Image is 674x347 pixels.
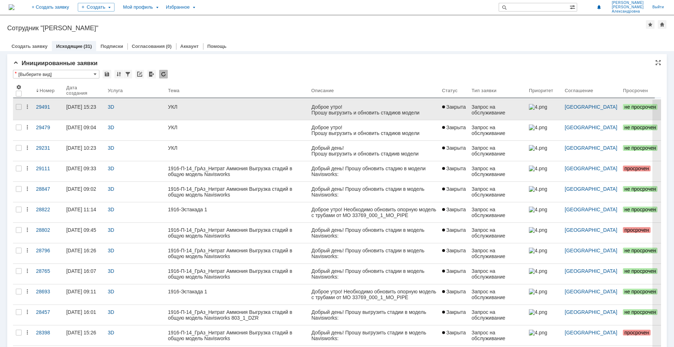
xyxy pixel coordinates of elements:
[442,207,466,212] span: Закрыта
[529,166,547,171] img: 4.png
[66,268,96,274] div: [DATE] 16:07
[620,264,661,284] a: не просрочен
[472,166,523,177] div: Запрос на обслуживание
[565,125,617,130] a: [GEOGRAPHIC_DATA]
[66,227,96,233] div: [DATE] 09:45
[36,104,60,110] div: 29491
[612,9,644,14] span: Александровна
[168,330,306,341] div: 1916-П-14_ГрАз_Нитрат Аммония Выгрузка стадий в общую модель Navisworks
[165,223,309,243] a: 1916-П-14_ГрАз_Нитрат Аммония Выгрузка стадий в общую модель Navisworks
[623,88,648,93] div: Просрочен
[40,88,55,93] div: Номер
[439,81,469,100] th: Статус
[33,81,63,100] th: Номер
[529,125,547,130] img: 4.png
[165,325,309,346] a: 1916-П-14_ГрАз_Нитрат Аммония Выгрузка стадий в общую модель Navisworks
[168,227,306,239] div: 1916-П-14_ГрАз_Нитрат Аммония Выгрузка стадий в общую модель Navisworks
[36,309,60,315] div: 28457
[168,186,306,198] div: 1916-П-14_ГрАз_Нитрат Аммония Выгрузка стадий в общую модель Navisworks
[13,60,98,67] span: Инициированные заявки
[565,227,617,233] a: [GEOGRAPHIC_DATA]
[442,227,466,233] span: Закрыта
[620,161,661,181] a: просрочен
[565,268,617,274] a: [GEOGRAPHIC_DATA]
[33,223,63,243] a: 28802
[63,120,105,140] a: [DATE] 09:04
[36,248,60,253] div: 28796
[24,330,30,335] div: Действия
[168,309,306,321] div: 1916-П-14_ГрАз_Нитрат Аммония Выгрузка стадий в общую модель Navisworks 803_1_DZR
[469,243,526,263] a: Запрос на обслуживание
[63,161,105,181] a: [DATE] 09:33
[623,125,657,130] span: не просрочен
[66,125,96,130] div: [DATE] 09:04
[565,289,617,294] a: [GEOGRAPHIC_DATA]
[623,268,657,274] span: не просрочен
[165,305,309,325] a: 1916-П-14_ГрАз_Нитрат Аммония Выгрузка стадий в общую модель Navisworks 803_1_DZR
[526,305,562,325] a: 4.png
[469,325,526,346] a: Запрос на обслуживание
[442,125,466,130] span: Закрыта
[33,161,63,181] a: 29111
[565,104,617,110] a: [GEOGRAPHIC_DATA]
[168,268,306,280] div: 1916-П-14_ГрАз_Нитрат Аммония Выгрузка стадий в общую модель Navisworks
[442,248,466,253] span: Закрыта
[123,70,132,78] div: Фильтрация...
[526,161,562,181] a: 4.png
[529,227,547,233] img: 4.png
[469,161,526,181] a: Запрос на обслуживание
[12,44,48,49] a: Создать заявку
[63,284,105,305] a: [DATE] 09:11
[168,125,306,130] div: УКЛ
[24,268,30,274] div: Действия
[526,243,562,263] a: 4.png
[63,264,105,284] a: [DATE] 16:07
[565,145,617,151] a: [GEOGRAPHIC_DATA]
[36,227,60,233] div: 28802
[33,141,63,161] a: 29231
[105,81,165,100] th: Услуга
[565,88,593,93] div: Соглашение
[165,264,309,284] a: 1916-П-14_ГрАз_Нитрат Аммония Выгрузка стадий в общую модель Navisworks
[612,1,644,5] span: [PERSON_NAME]
[207,44,226,49] a: Помощь
[442,186,466,192] span: Закрыта
[439,284,469,305] a: Закрыта
[565,166,617,171] a: [GEOGRAPHIC_DATA]
[56,44,82,49] a: Исходящие
[439,325,469,346] a: Закрыта
[311,88,334,93] div: Описание
[108,330,114,335] a: 3D
[63,243,105,263] a: [DATE] 16:26
[526,325,562,346] a: 4.png
[165,141,309,161] a: УКЛ
[529,207,547,212] img: 4.png
[623,104,657,110] span: не просрочен
[620,141,661,161] a: не просрочен
[114,70,123,78] div: Сортировка...
[439,243,469,263] a: Закрыта
[168,166,306,177] div: 1916-П-14_ГрАз_Нитрат Аммония Выгрузка стадий в общую модель Navisworks
[565,330,617,335] a: [GEOGRAPHIC_DATA]
[24,104,30,110] div: Действия
[33,100,63,120] a: 29491
[168,207,306,212] div: 1916-Эстакада 1
[33,120,63,140] a: 29479
[165,120,309,140] a: УКЛ
[442,309,466,315] span: Закрыта
[9,4,14,10] img: logo
[439,202,469,222] a: Закрыта
[33,305,63,325] a: 28457
[570,3,577,10] span: Расширенный поиск
[108,104,114,110] a: 3D
[565,207,617,212] a: [GEOGRAPHIC_DATA]
[63,223,105,243] a: [DATE] 09:45
[472,248,523,259] div: Запрос на обслуживание
[623,186,657,192] span: не просрочен
[165,100,309,120] a: УКЛ
[623,330,650,335] span: просрочен
[442,268,466,274] span: Закрыта
[439,100,469,120] a: Закрыта
[108,186,114,192] a: 3D
[562,81,620,100] th: Соглашение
